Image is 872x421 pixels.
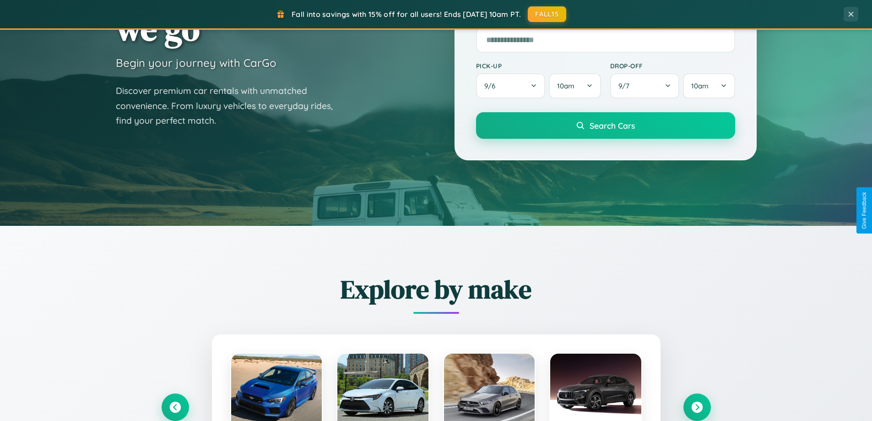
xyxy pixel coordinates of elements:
p: Discover premium car rentals with unmatched convenience. From luxury vehicles to everyday rides, ... [116,83,345,128]
h2: Explore by make [162,272,711,307]
div: Give Feedback [861,192,867,229]
span: 10am [691,82,709,90]
button: 9/7 [610,73,680,98]
button: 10am [549,73,601,98]
label: Pick-up [476,62,601,70]
button: Search Cars [476,112,735,139]
button: FALL15 [528,6,566,22]
button: 9/6 [476,73,546,98]
span: 9 / 7 [618,82,634,90]
span: 10am [557,82,574,90]
span: Search Cars [590,120,635,131]
label: Drop-off [610,62,735,70]
span: 9 / 6 [484,82,500,90]
span: Fall into savings with 15% off for all users! Ends [DATE] 10am PT. [292,10,521,19]
button: 10am [683,73,735,98]
h3: Begin your journey with CarGo [116,56,276,70]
